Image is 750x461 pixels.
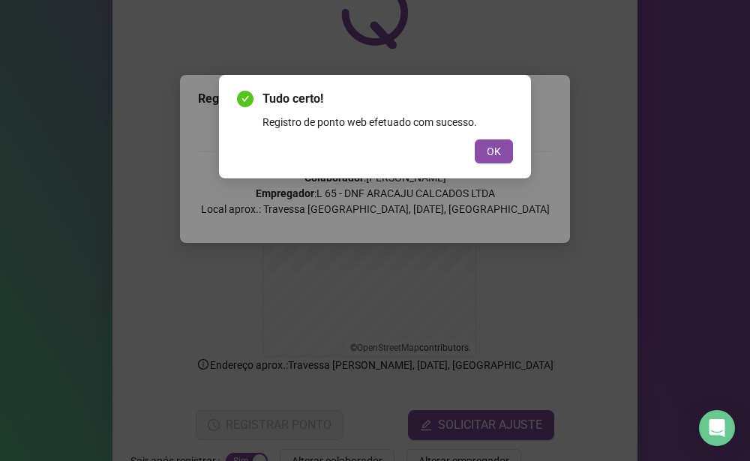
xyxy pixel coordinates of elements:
span: check-circle [237,91,253,107]
div: Open Intercom Messenger [699,410,735,446]
span: Tudo certo! [262,90,513,108]
button: OK [475,139,513,163]
span: OK [487,143,501,160]
div: Registro de ponto web efetuado com sucesso. [262,114,513,130]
